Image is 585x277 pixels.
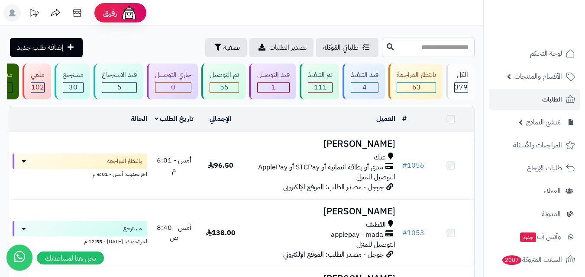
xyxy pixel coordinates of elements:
span: القطيف [366,220,386,230]
span: applepay - mada [331,230,383,240]
div: الكل [454,70,468,80]
span: الطلبات [542,93,562,105]
div: اخر تحديث: أمس - 6:01 م [13,169,147,178]
a: وآتس آبجديد [489,226,580,247]
span: إضافة طلب جديد [17,42,64,53]
span: تصفية [223,42,240,53]
a: تاريخ الطلب [155,114,194,124]
span: تصدير الطلبات [269,42,307,53]
div: 111 [308,83,332,92]
a: قيد التوصيل 1 [247,64,298,99]
span: لوحة التحكم [530,48,562,60]
span: مدى أو بطاقة ائتمانية أو STCPay أو ApplePay [258,162,383,172]
span: 111 [314,82,327,92]
div: قيد الاسترجاع [102,70,137,80]
a: السلات المتروكة2087 [489,249,580,270]
a: # [402,114,407,124]
a: الحالة [131,114,147,124]
span: الأقسام والمنتجات [514,70,562,83]
div: 55 [210,83,239,92]
span: العملاء [544,185,561,197]
a: مسترجع 30 [53,64,92,99]
span: جوجل - مصدر الطلب: الموقع الإلكتروني [283,249,384,260]
span: 102 [31,82,44,92]
span: التوصيل للمنزل [356,172,395,182]
span: # [402,228,407,238]
span: 63 [412,82,421,92]
div: 1 [258,83,289,92]
span: بانتظار المراجعة [107,157,142,166]
a: الإجمالي [210,114,231,124]
h3: [PERSON_NAME] [247,139,395,149]
div: قيد التوصيل [257,70,290,80]
div: 30 [63,83,83,92]
span: طلباتي المُوكلة [323,42,359,53]
a: تم التوصيل 55 [200,64,247,99]
div: ملغي [31,70,45,80]
a: العملاء [489,181,580,201]
div: تم التنفيذ [308,70,333,80]
a: قيد الاسترجاع 5 [92,64,145,99]
a: طلباتي المُوكلة [316,38,378,57]
span: مسترجع [123,224,142,233]
div: اخر تحديث: [DATE] - 12:55 م [13,236,147,245]
span: 5 [117,82,122,92]
span: عنك [374,153,386,162]
span: 2087 [502,255,521,265]
h3: [PERSON_NAME] [247,207,395,217]
a: المدونة [489,204,580,224]
a: #1056 [402,160,424,171]
a: قيد التنفيذ 4 [341,64,387,99]
a: ملغي 102 [21,64,53,99]
a: العميل [376,114,395,124]
span: أمس - 8:40 ص [157,223,191,243]
div: 4 [351,83,378,92]
img: ai-face.png [120,4,138,22]
span: طلبات الإرجاع [527,162,562,174]
span: جديد [520,232,536,242]
a: #1053 [402,228,424,238]
span: رفيق [103,8,117,18]
a: جاري التوصيل 0 [145,64,200,99]
span: # [402,160,407,171]
span: 138.00 [206,228,236,238]
div: مسترجع [63,70,84,80]
div: 5 [102,83,136,92]
span: أمس - 6:01 م [157,155,191,175]
img: logo-2.png [526,24,577,42]
span: المراجعات والأسئلة [513,139,562,151]
div: 0 [155,83,191,92]
a: تحديثات المنصة [23,4,45,24]
a: تصدير الطلبات [249,38,314,57]
span: مُنشئ النماذج [526,116,561,128]
a: طلبات الإرجاع [489,158,580,178]
span: السلات المتروكة [501,254,562,266]
a: بانتظار المراجعة 63 [387,64,444,99]
span: وآتس آب [519,231,561,243]
a: لوحة التحكم [489,43,580,64]
a: الطلبات [489,89,580,110]
div: تم التوصيل [210,70,239,80]
a: الكل379 [444,64,476,99]
span: 4 [362,82,367,92]
button: تصفية [205,38,247,57]
a: إضافة طلب جديد [10,38,83,57]
span: 379 [455,82,468,92]
div: 63 [397,83,436,92]
span: 30 [69,82,78,92]
span: المدونة [542,208,561,220]
span: 1 [271,82,276,92]
span: 96.50 [208,160,233,171]
div: 102 [31,83,44,92]
div: قيد التنفيذ [351,70,378,80]
a: المراجعات والأسئلة [489,135,580,156]
div: جاري التوصيل [155,70,191,80]
div: بانتظار المراجعة [397,70,436,80]
span: جوجل - مصدر الطلب: الموقع الإلكتروني [283,182,384,192]
a: تم التنفيذ 111 [298,64,341,99]
span: التوصيل للمنزل [356,239,395,250]
span: 0 [171,82,175,92]
span: 55 [220,82,229,92]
